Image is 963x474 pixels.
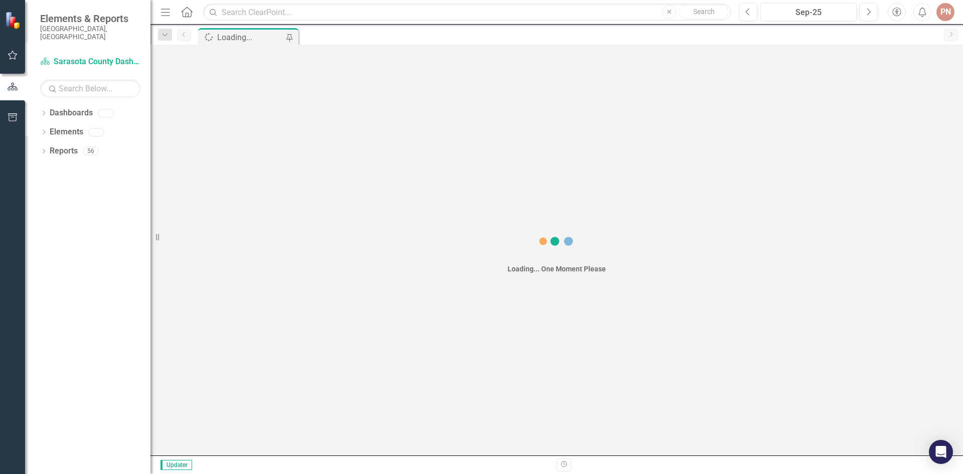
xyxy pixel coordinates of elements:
span: Search [693,8,715,16]
a: Dashboards [50,107,93,119]
div: Loading... One Moment Please [508,264,606,274]
div: 56 [83,147,99,155]
div: Sep-25 [764,7,853,19]
div: Loading... [217,31,283,44]
div: Open Intercom Messenger [929,440,953,464]
small: [GEOGRAPHIC_DATA], [GEOGRAPHIC_DATA] [40,25,140,41]
span: Elements & Reports [40,13,140,25]
a: Sarasota County Dashboard [40,56,140,68]
input: Search Below... [40,80,140,97]
button: Search [679,5,729,19]
button: PN [936,3,954,21]
a: Elements [50,126,83,138]
img: ClearPoint Strategy [5,11,23,29]
span: Updater [160,460,192,470]
button: Sep-25 [760,3,857,21]
input: Search ClearPoint... [203,4,731,21]
a: Reports [50,145,78,157]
